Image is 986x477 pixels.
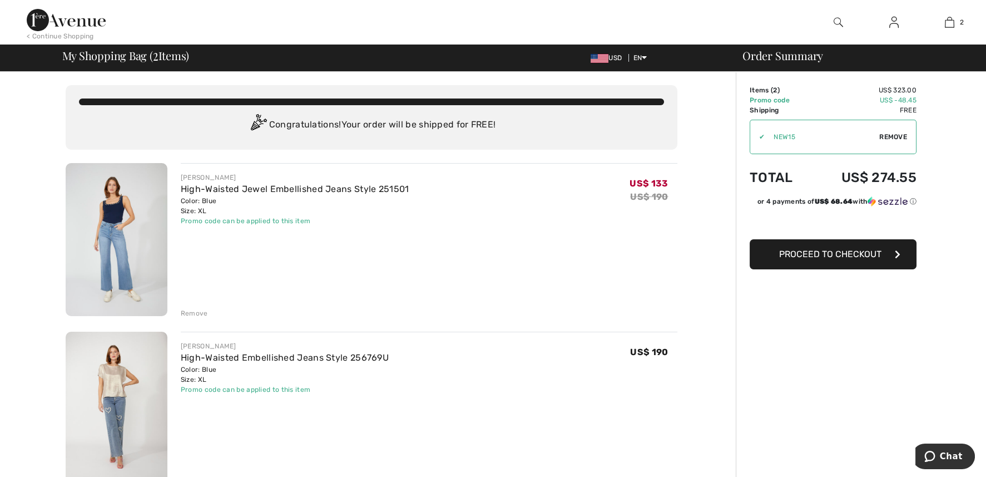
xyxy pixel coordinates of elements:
a: High-Waisted Embellished Jeans Style 256769U [181,352,389,363]
td: Free [810,105,916,115]
img: My Info [889,16,899,29]
div: Congratulations! Your order will be shipped for FREE! [79,114,664,136]
td: Items ( ) [750,85,810,95]
iframe: Opens a widget where you can chat to one of our agents [915,444,975,471]
div: Remove [181,308,208,318]
input: Promo code [765,120,879,154]
div: or 4 payments of with [757,196,916,206]
img: Congratulation2.svg [247,114,269,136]
span: Proceed to Checkout [779,249,881,259]
div: [PERSON_NAME] [181,173,409,183]
span: 2 [960,17,964,27]
td: Total [750,159,810,196]
span: US$ 133 [630,178,668,189]
div: Promo code can be applied to this item [181,216,409,226]
td: US$ 274.55 [810,159,916,196]
span: 2 [153,47,158,62]
img: search the website [834,16,843,29]
span: US$ 68.64 [814,198,853,205]
div: Promo code can be applied to this item [181,385,389,395]
td: Promo code [750,95,810,105]
td: US$ 323.00 [810,85,916,95]
img: 1ère Avenue [27,9,106,31]
div: Color: Blue Size: XL [181,196,409,216]
iframe: PayPal-paypal [750,210,916,235]
td: US$ -48.45 [810,95,916,105]
span: 2 [773,86,777,94]
img: My Bag [945,16,954,29]
span: My Shopping Bag ( Items) [62,50,190,61]
img: Sezzle [868,196,908,206]
div: Order Summary [729,50,979,61]
span: USD [591,54,626,62]
div: Color: Blue Size: XL [181,365,389,385]
div: or 4 payments ofUS$ 68.64withSezzle Click to learn more about Sezzle [750,196,916,210]
span: Remove [879,132,907,142]
a: 2 [922,16,977,29]
div: ✔ [750,132,765,142]
img: US Dollar [591,54,608,63]
span: EN [633,54,647,62]
a: Sign In [880,16,908,29]
s: US$ 190 [630,191,668,202]
span: US$ 190 [630,347,668,357]
td: Shipping [750,105,810,115]
img: High-Waisted Jewel Embellished Jeans Style 251501 [66,163,167,316]
button: Proceed to Checkout [750,239,916,269]
div: [PERSON_NAME] [181,341,389,351]
div: < Continue Shopping [27,31,94,41]
a: High-Waisted Jewel Embellished Jeans Style 251501 [181,184,409,194]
